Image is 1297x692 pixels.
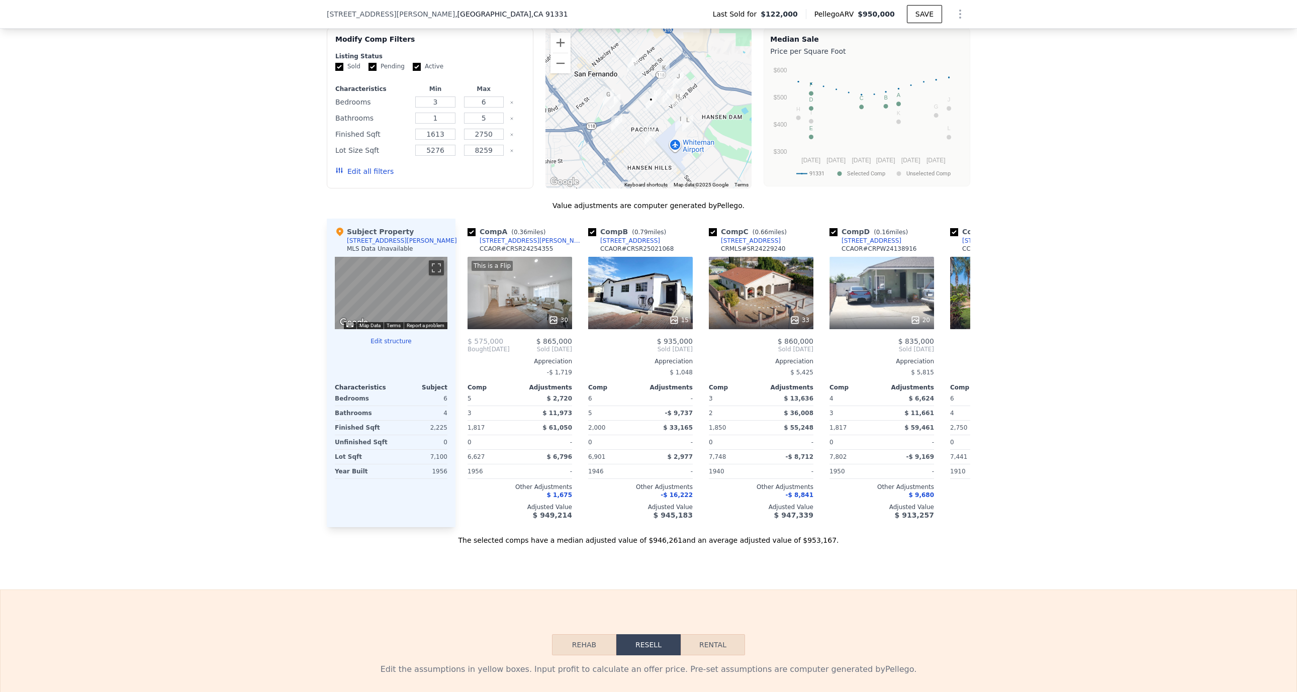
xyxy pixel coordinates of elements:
[547,491,572,499] span: $ 1,675
[948,125,951,131] text: L
[829,345,934,353] span: Sold [DATE]
[709,227,791,237] div: Comp C
[950,395,954,402] span: 6
[347,237,457,245] div: [STREET_ADDRESS][PERSON_NAME]
[709,406,759,420] div: 2
[829,406,880,420] div: 3
[510,345,572,353] span: Sold [DATE]
[786,491,813,499] span: -$ 8,841
[901,157,920,164] text: [DATE]
[809,170,824,177] text: 91331
[368,63,377,71] input: Pending
[480,245,553,253] div: CCAOR # CRSR24254355
[347,245,413,253] div: MLS Data Unavailable
[335,62,360,71] label: Sold
[588,383,640,391] div: Comp
[829,483,934,491] div: Other Adjustments
[657,337,693,345] span: $ 935,000
[950,406,1000,420] div: 4
[713,9,761,19] span: Last Sold for
[884,435,934,449] div: -
[962,237,1067,245] div: [STREET_ADDRESS][PERSON_NAME]
[709,395,713,402] span: 3
[829,383,882,391] div: Comp
[906,170,951,177] text: Unselected Comp
[600,245,674,253] div: CCAOR # CRSR25021068
[763,464,813,478] div: -
[709,453,726,460] span: 7,748
[950,453,967,460] span: 7,441
[327,527,970,545] div: The selected comps have a median adjusted value of $946,261 and an average adjusted value of $953...
[468,483,572,491] div: Other Adjustments
[531,10,568,18] span: , CA 91331
[668,453,693,460] span: $ 2,977
[665,410,693,417] span: -$ 9,737
[950,4,970,24] button: Show Options
[904,424,934,431] span: $ 59,461
[827,157,846,164] text: [DATE]
[623,51,642,76] div: 13482 Brownell St
[829,395,833,402] span: 4
[600,237,660,245] div: [STREET_ADDRESS]
[335,111,409,125] div: Bathrooms
[950,503,1055,511] div: Adjusted Value
[368,62,405,71] label: Pending
[542,410,572,417] span: $ 11,973
[327,201,970,211] div: Value adjustments are computer generated by Pellego .
[904,410,934,417] span: $ 11,661
[829,439,833,446] span: 0
[624,181,668,188] button: Keyboard shortcuts
[327,9,455,19] span: [STREET_ADDRESS][PERSON_NAME]
[468,406,518,420] div: 3
[927,157,946,164] text: [DATE]
[671,110,690,135] div: 12722 Gain St
[335,227,414,237] div: Subject Property
[655,59,674,84] div: 11552 Fellows Ave
[876,157,895,164] text: [DATE]
[548,315,568,325] div: 30
[472,261,513,271] div: This is a Flip
[588,464,638,478] div: 1946
[335,257,447,329] div: Map
[709,464,759,478] div: 1940
[547,453,572,460] span: $ 6,796
[520,383,572,391] div: Adjustments
[897,92,901,98] text: A
[533,511,572,519] span: $ 949,214
[337,316,370,329] a: Open this area in Google Maps (opens a new window)
[335,450,389,464] div: Lot Sqft
[542,424,572,431] span: $ 61,050
[393,435,447,449] div: 0
[335,143,409,157] div: Lot Size Sqft
[588,345,693,353] span: Sold [DATE]
[455,9,568,19] span: , [GEOGRAPHIC_DATA]
[709,357,813,365] div: Appreciation
[907,5,942,23] button: SAVE
[335,464,389,478] div: Year Built
[335,383,391,391] div: Characteristics
[550,53,571,73] button: Zoom out
[950,439,954,446] span: 0
[681,634,745,655] button: Rental
[709,383,761,391] div: Comp
[950,237,1067,245] a: [STREET_ADDRESS][PERSON_NAME]
[858,10,895,18] span: $950,000
[359,322,381,329] button: Map Data
[634,229,648,236] span: 0.79
[393,464,447,478] div: 1956
[335,337,447,345] button: Edit structure
[755,229,768,236] span: 0.66
[774,67,787,74] text: $600
[522,464,572,478] div: -
[721,245,785,253] div: CRMLS # SR24229240
[507,229,549,236] span: ( miles)
[829,424,847,431] span: 1,817
[770,58,963,184] svg: A chart.
[335,406,389,420] div: Bathrooms
[709,424,726,431] span: 1,850
[468,439,472,446] span: 0
[774,511,813,519] span: $ 947,339
[588,227,670,237] div: Comp B
[678,111,697,136] div: 12616 Terra Bella St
